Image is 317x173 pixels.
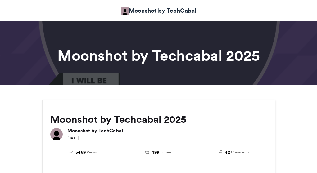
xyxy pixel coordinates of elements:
[125,149,192,156] a: 499 Entries
[67,128,267,133] h6: Moonshot by TechCabal
[121,7,129,15] img: Moonshot by TechCabal
[201,149,267,156] a: 42 Comments
[225,149,230,156] span: 42
[50,114,267,125] h2: Moonshot by Techcabal 2025
[75,149,86,156] span: 5469
[50,149,116,156] a: 5469 Views
[160,149,172,155] span: Entries
[121,6,196,15] a: Moonshot by TechCabal
[50,128,63,140] img: Moonshot by TechCabal
[14,48,303,63] h1: Moonshot by Techcabal 2025
[87,149,97,155] span: Views
[152,149,159,156] span: 499
[67,136,79,140] small: [DATE]
[231,149,249,155] span: Comments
